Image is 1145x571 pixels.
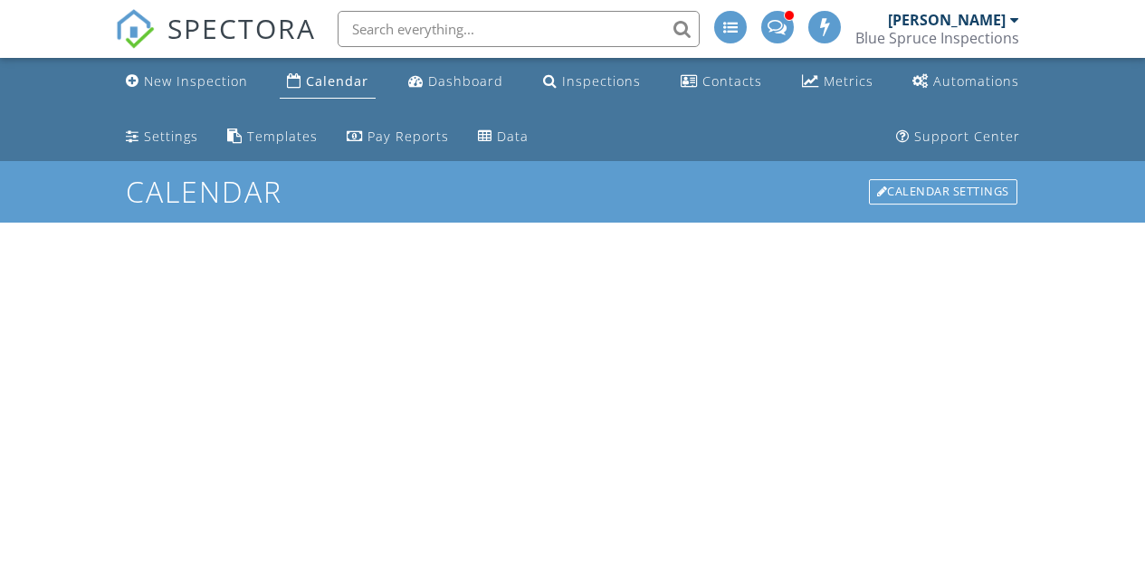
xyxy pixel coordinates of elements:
a: Inspections [536,65,648,99]
a: Contacts [673,65,769,99]
div: Calendar Settings [869,179,1017,205]
a: Templates [220,120,325,154]
div: Calendar [306,72,368,90]
img: The Best Home Inspection Software - Spectora [115,9,155,49]
a: Calendar [280,65,376,99]
div: Support Center [914,128,1020,145]
span: SPECTORA [167,9,316,47]
div: Templates [247,128,318,145]
div: Data [497,128,529,145]
div: Dashboard [428,72,503,90]
a: Data [471,120,536,154]
a: Automations (Advanced) [905,65,1026,99]
div: Blue Spruce Inspections [855,29,1019,47]
div: Automations [933,72,1019,90]
div: [PERSON_NAME] [888,11,1006,29]
a: Dashboard [401,65,510,99]
div: Inspections [562,72,641,90]
div: Contacts [702,72,762,90]
div: Pay Reports [367,128,449,145]
a: Pay Reports [339,120,456,154]
a: Support Center [889,120,1027,154]
h1: Calendar [126,176,1018,207]
div: New Inspection [144,72,248,90]
a: SPECTORA [115,24,316,62]
a: Metrics [795,65,881,99]
a: Calendar Settings [867,177,1019,206]
input: Search everything... [338,11,700,47]
a: Settings [119,120,205,154]
div: Settings [144,128,198,145]
a: New Inspection [119,65,255,99]
div: Metrics [824,72,873,90]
